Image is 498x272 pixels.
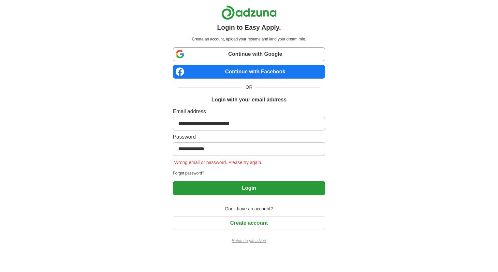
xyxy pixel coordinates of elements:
[173,47,325,61] a: Continue with Google
[173,160,264,165] span: Wrong email or password. Please try again.
[217,23,281,32] h1: Login to Easy Apply.
[221,5,277,20] img: Adzuna logo
[174,36,324,42] p: Create an account, upload your resume and land your dream role.
[173,216,325,230] button: Create account
[212,96,286,104] h1: Login with your email address
[242,84,256,91] span: OR
[173,108,325,115] label: Email address
[173,181,325,195] button: Login
[173,238,325,244] a: Return to job advert
[173,220,325,226] a: Create account
[221,205,277,212] span: Don't have an account?
[173,133,325,141] label: Password
[173,170,325,176] a: Forgot password?
[173,65,325,79] a: Continue with Facebook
